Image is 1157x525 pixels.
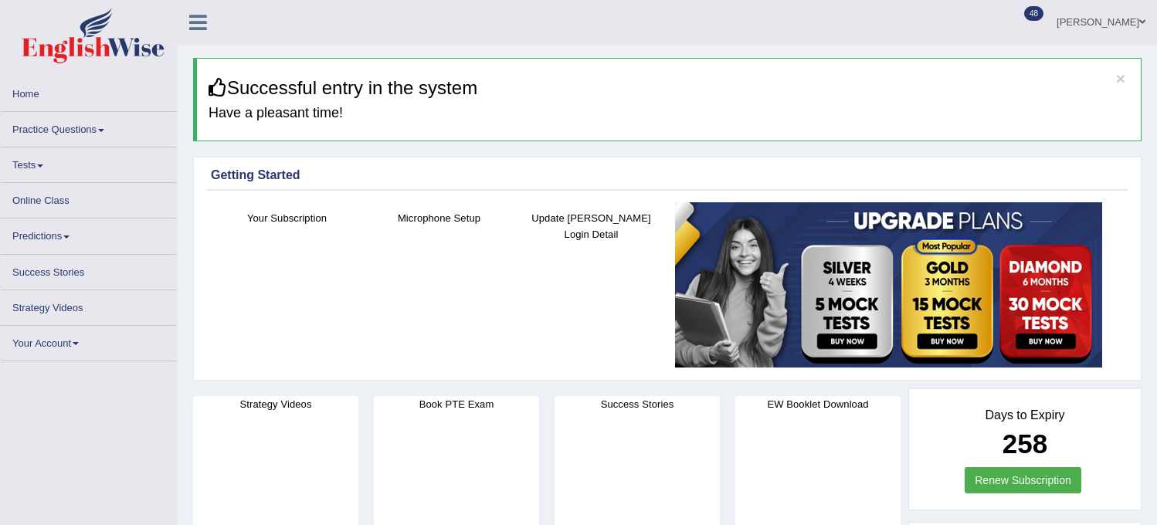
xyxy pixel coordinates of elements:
a: Renew Subscription [965,467,1081,493]
button: × [1116,70,1125,86]
a: Your Account [1,326,177,356]
a: Success Stories [1,255,177,285]
a: Tests [1,147,177,178]
h4: EW Booklet Download [735,396,901,412]
h4: Success Stories [555,396,720,412]
a: Practice Questions [1,112,177,142]
a: Online Class [1,183,177,213]
h4: Book PTE Exam [374,396,539,412]
h4: Microphone Setup [371,210,507,226]
b: 258 [1003,428,1047,459]
a: Strategy Videos [1,290,177,320]
h3: Successful entry in the system [209,78,1129,98]
a: Home [1,76,177,107]
h4: Your Subscription [219,210,355,226]
h4: Have a pleasant time! [209,106,1129,121]
a: Predictions [1,218,177,249]
span: 48 [1024,6,1043,21]
h4: Update [PERSON_NAME] Login Detail [523,210,660,242]
h4: Strategy Videos [193,396,358,412]
h4: Days to Expiry [926,408,1124,422]
img: small5.jpg [675,202,1102,367]
div: Getting Started [211,166,1124,185]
